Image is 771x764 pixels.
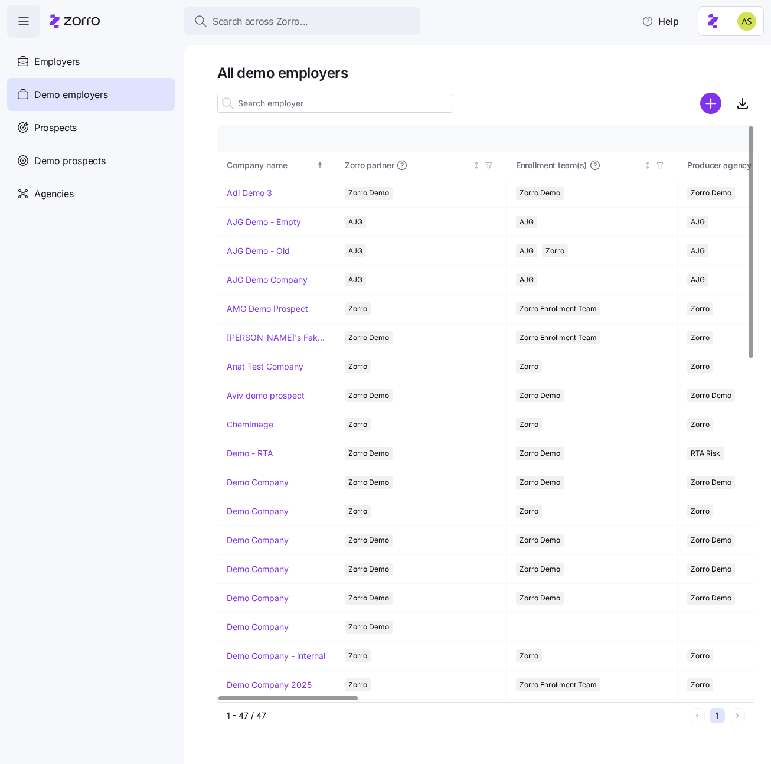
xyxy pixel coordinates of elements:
span: Producer agency [687,159,752,171]
a: AJG Demo Company [227,274,308,286]
span: Zorro Enrollment Team [520,302,597,315]
span: Zorro Demo [691,389,731,402]
span: Zorro Enrollment Team [520,678,597,691]
a: AJG Demo - Empty [227,216,301,228]
a: Demo Company [227,476,289,488]
div: Not sorted [643,161,652,169]
span: Zorro [348,678,367,691]
span: Zorro partner [345,159,394,171]
a: Demo Company [227,592,289,604]
span: Demo employers [34,87,108,102]
span: AJG [691,273,705,286]
svg: add icon [700,93,721,114]
span: Zorro Demo [520,187,560,200]
a: Agencies [7,177,175,210]
button: Search across Zorro... [184,7,420,35]
span: Employers [34,54,80,69]
a: ChemImage [227,419,273,430]
img: 2a591ca43c48773f1b6ab43d7a2c8ce9 [737,12,756,31]
input: Search employer [217,94,453,113]
h1: All demo employers [217,64,754,82]
a: AJG Demo - Old [227,245,290,257]
div: Not sorted [472,161,481,169]
span: Zorro Demo [520,476,560,489]
span: Zorro [520,360,538,373]
a: Demo prospects [7,144,175,177]
a: AMG Demo Prospect [227,303,308,315]
a: Demo Company - internal [227,650,325,662]
a: Prospects [7,111,175,144]
span: Zorro [691,678,710,691]
span: Search across Zorro... [213,14,308,29]
span: Zorro Demo [520,389,560,402]
a: Demo Company [227,505,289,517]
span: Zorro Demo [520,534,560,547]
span: Zorro [520,418,538,431]
a: Adi Demo 3 [227,187,272,199]
button: 1 [710,708,725,723]
span: Agencies [34,187,73,201]
span: Demo prospects [34,154,106,168]
a: Demo - RTA [227,448,273,459]
div: Sorted ascending [316,161,324,169]
span: Zorro [691,302,710,315]
span: Zorro Demo [691,187,731,200]
span: Zorro Demo [348,534,389,547]
span: Help [642,14,679,28]
a: Employers [7,45,175,78]
span: Zorro [691,649,710,662]
span: Zorro Demo [520,447,560,460]
span: Zorro Demo [348,447,389,460]
a: Aviv demo prospect [227,390,305,401]
a: Anat Test Company [227,361,303,373]
a: Demo employers [7,78,175,111]
span: Zorro Enrollment Team [520,331,597,344]
span: AJG [520,216,534,228]
span: Zorro Demo [348,331,389,344]
span: Zorro [348,505,367,518]
span: Zorro [691,331,710,344]
span: Zorro Demo [691,592,731,605]
span: Zorro Demo [691,534,731,547]
span: Zorro Demo [348,563,389,576]
span: Zorro Demo [520,563,560,576]
span: Zorro Demo [691,476,731,489]
span: Zorro Demo [348,592,389,605]
span: Zorro [348,418,367,431]
div: 1 - 47 / 47 [227,710,685,721]
span: Zorro Demo [348,476,389,489]
span: Zorro [520,505,538,518]
span: Zorro Demo [520,592,560,605]
a: [PERSON_NAME]'s Fake Company [227,332,325,344]
span: Zorro Demo [348,621,389,634]
a: Demo Company [227,563,289,575]
span: Zorro Demo [691,563,731,576]
span: AJG [348,216,362,228]
span: Zorro [348,360,367,373]
span: Zorro [691,418,710,431]
span: Zorro [545,244,564,257]
div: Company name [227,159,314,172]
th: Company nameSorted ascending [217,152,335,179]
span: AJG [520,273,534,286]
span: Zorro [348,649,367,662]
span: Enrollment team(s) [516,159,587,171]
span: AJG [348,273,362,286]
span: RTA Risk [691,447,720,460]
span: Zorro [691,360,710,373]
span: Prospects [34,120,77,135]
span: Zorro [348,302,367,315]
th: Zorro partnerNot sorted [335,152,507,179]
span: Zorro [691,505,710,518]
span: AJG [348,244,362,257]
a: Demo Company [227,534,289,546]
button: Previous page [690,708,705,723]
span: AJG [520,244,534,257]
span: Zorro Demo [348,389,389,402]
button: Help [632,9,688,33]
span: AJG [691,244,705,257]
button: Next page [730,708,745,723]
span: AJG [691,216,705,228]
a: Demo Company [227,621,289,633]
span: Zorro [520,649,538,662]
